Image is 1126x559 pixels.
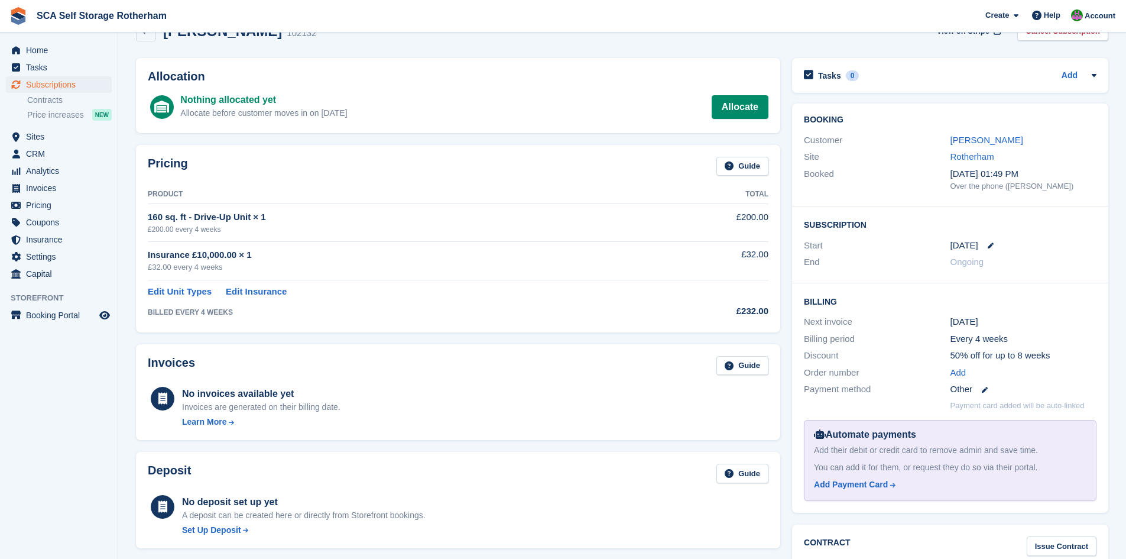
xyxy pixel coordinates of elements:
a: Allocate [712,95,768,119]
span: Capital [26,266,97,282]
h2: Booking [804,115,1096,125]
a: menu [6,248,112,265]
a: Edit Unit Types [148,285,212,299]
div: Nothing allocated yet [180,93,347,107]
th: Total [652,185,768,204]
div: Start [804,239,950,253]
h2: Billing [804,295,1096,307]
a: Contracts [27,95,112,106]
div: £232.00 [652,305,768,318]
a: SCA Self Storage Rotherham [32,6,171,25]
a: menu [6,128,112,145]
div: Over the phone ([PERSON_NAME]) [950,180,1096,192]
div: Customer [804,134,950,147]
span: Account [1085,10,1115,22]
div: 102132 [287,27,316,40]
div: NEW [92,109,112,121]
a: menu [6,214,112,231]
div: You can add it for them, or request they do so via their portal. [814,461,1086,474]
a: Add Payment Card [814,479,1082,491]
div: [DATE] [950,315,1096,329]
a: Guide [716,464,768,483]
a: menu [6,76,112,93]
div: BILLED EVERY 4 WEEKS [148,307,652,318]
a: Add [950,366,966,380]
span: Coupons [26,214,97,231]
a: menu [6,146,112,162]
span: Price increases [27,109,84,121]
a: menu [6,180,112,196]
a: Add [1062,69,1078,83]
div: £32.00 every 4 weeks [148,261,652,273]
div: Billing period [804,332,950,346]
a: Issue Contract [1027,537,1096,556]
span: Ongoing [950,257,984,267]
h2: Tasks [818,70,841,81]
a: Preview store [98,308,112,322]
a: menu [6,307,112,324]
a: menu [6,59,112,76]
div: Site [804,150,950,164]
span: Storefront [11,292,118,304]
h2: Deposit [148,464,191,483]
span: Home [26,42,97,59]
div: Learn More [182,416,226,428]
span: Settings [26,248,97,265]
div: 50% off for up to 8 weeks [950,349,1096,363]
span: Sites [26,128,97,145]
div: £200.00 every 4 weeks [148,224,652,235]
span: Help [1044,9,1060,21]
div: Invoices are generated on their billing date. [182,401,340,413]
span: Insurance [26,231,97,248]
img: stora-icon-8386f47178a22dfd0bd8f6a31ec36ba5ce8667c1dd55bd0f319d3a0aa187defe.svg [9,7,27,25]
div: Every 4 weeks [950,332,1096,346]
div: Booked [804,167,950,192]
div: No deposit set up yet [182,495,426,509]
span: Invoices [26,180,97,196]
div: 0 [846,70,859,81]
span: Analytics [26,163,97,179]
th: Product [148,185,652,204]
h2: Pricing [148,157,188,176]
span: Tasks [26,59,97,76]
h2: Allocation [148,70,768,83]
a: menu [6,163,112,179]
div: Automate payments [814,428,1086,442]
div: Allocate before customer moves in on [DATE] [180,107,347,119]
div: Discount [804,349,950,363]
div: 160 sq. ft - Drive-Up Unit × 1 [148,211,652,224]
a: Rotherham [950,151,994,161]
div: No invoices available yet [182,387,340,401]
span: Create [985,9,1009,21]
div: [DATE] 01:49 PM [950,167,1096,181]
div: Other [950,383,1096,396]
a: menu [6,231,112,248]
a: menu [6,266,112,282]
h2: Subscription [804,218,1096,230]
time: 2025-08-24 23:00:00 UTC [950,239,978,253]
span: CRM [26,146,97,162]
div: Insurance £10,000.00 × 1 [148,248,652,262]
span: Subscriptions [26,76,97,93]
div: End [804,256,950,269]
div: Set Up Deposit [182,524,241,537]
a: menu [6,42,112,59]
h2: Contract [804,537,851,556]
p: A deposit can be created here or directly from Storefront bookings. [182,509,426,522]
span: Booking Portal [26,307,97,324]
div: Payment method [804,383,950,396]
a: Guide [716,356,768,376]
a: Price increases NEW [27,108,112,121]
img: Sarah Race [1071,9,1083,21]
h2: Invoices [148,356,195,376]
p: Payment card added will be auto-linked [950,400,1085,412]
a: [PERSON_NAME] [950,135,1023,145]
a: Guide [716,157,768,176]
span: Pricing [26,197,97,214]
a: Set Up Deposit [182,524,426,537]
a: menu [6,197,112,214]
td: £200.00 [652,204,768,241]
a: Learn More [182,416,340,428]
div: Add their debit or credit card to remove admin and save time. [814,444,1086,457]
a: Edit Insurance [226,285,287,299]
